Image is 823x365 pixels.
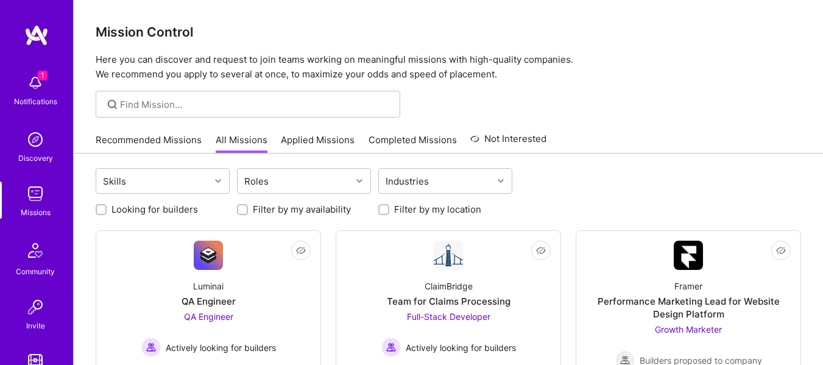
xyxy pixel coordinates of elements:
[425,280,473,292] div: ClaimBridge
[193,280,224,292] div: Luminai
[120,98,391,111] input: Find Mission...
[16,265,55,278] div: Community
[406,341,516,354] span: Actively looking for builders
[387,295,510,308] div: Team for Claims Processing
[381,338,401,357] img: Actively looking for builders
[38,71,48,80] span: 1
[26,319,45,332] div: Invite
[96,24,801,40] h3: Mission Control
[241,172,272,190] div: Roles
[470,132,546,154] a: Not Interested
[141,338,161,357] img: Actively looking for builders
[23,182,48,206] img: teamwork
[498,178,504,184] i: icon Chevron
[215,178,221,184] i: icon Chevron
[96,133,202,154] a: Recommended Missions
[674,241,703,270] img: Company Logo
[23,127,48,152] img: discovery
[586,295,791,321] div: Performance Marketing Lead for Website Design Platform
[96,52,801,82] p: Here you can discover and request to join teams working on meaningful missions with high-quality ...
[253,203,351,216] label: Filter by my availability
[369,133,457,154] a: Completed Missions
[23,71,48,95] img: bell
[100,172,129,190] div: Skills
[194,241,223,270] img: Company Logo
[434,241,463,270] img: Company Logo
[182,295,236,308] div: QA Engineer
[21,206,51,219] div: Missions
[407,311,490,322] span: Full-Stack Developer
[111,203,198,216] label: Looking for builders
[356,178,362,184] i: icon Chevron
[674,280,702,292] div: Framer
[296,246,306,255] i: icon EyeClosed
[23,295,48,319] img: Invite
[536,246,546,255] i: icon EyeClosed
[394,203,481,216] label: Filter by my location
[383,172,432,190] div: Industries
[776,246,786,255] i: icon EyeClosed
[21,236,50,265] img: Community
[216,133,267,154] a: All Missions
[281,133,355,154] a: Applied Missions
[14,95,57,108] div: Notifications
[655,324,722,335] span: Growth Marketer
[166,341,276,354] span: Actively looking for builders
[105,97,119,112] i: icon SearchGrey
[18,152,53,165] div: Discovery
[184,311,233,322] span: QA Engineer
[24,24,49,46] img: logo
